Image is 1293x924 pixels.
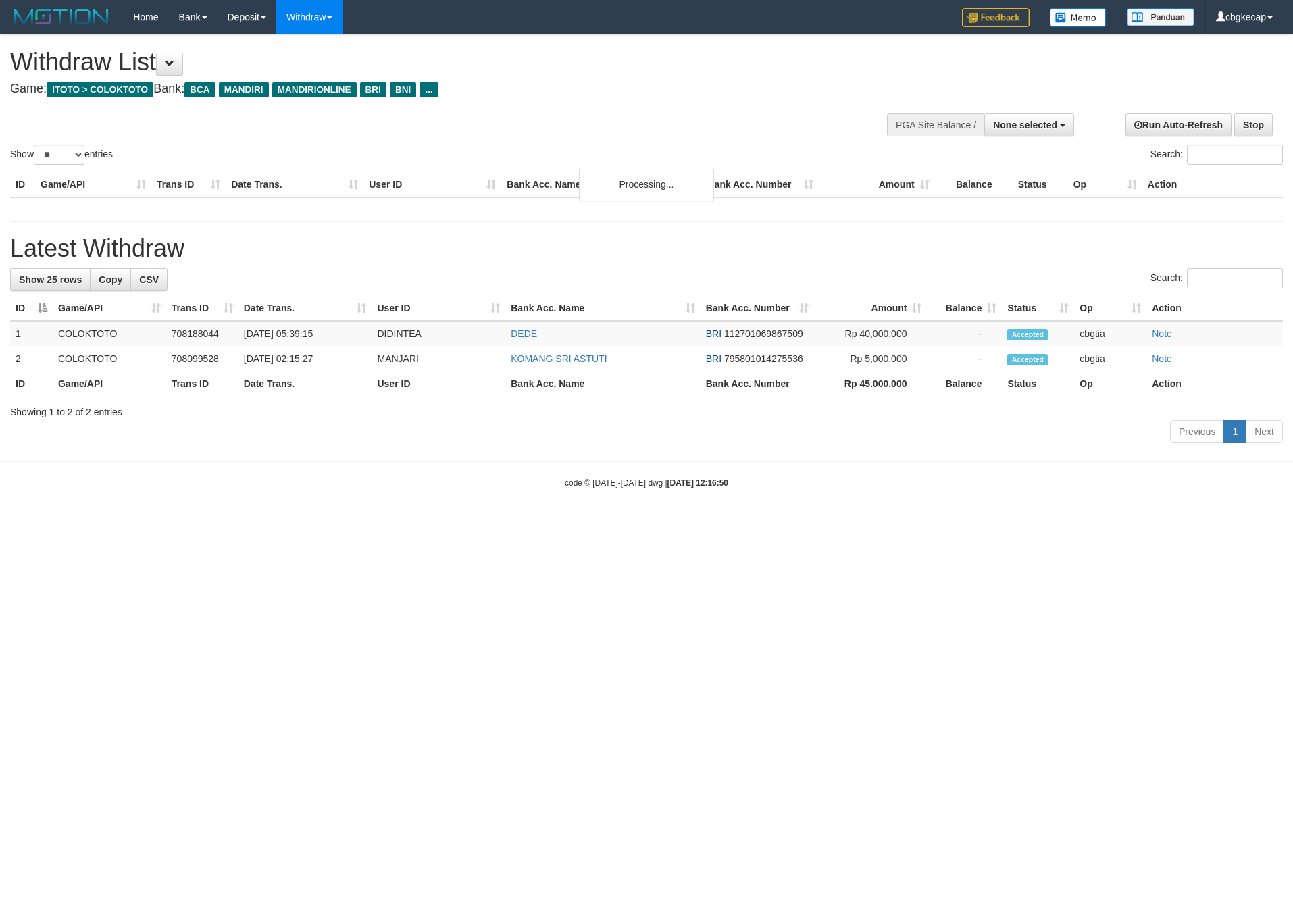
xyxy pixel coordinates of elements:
a: DEDE [511,328,537,339]
th: User ID [363,172,501,197]
input: Search: [1187,145,1283,165]
label: Search: [1150,268,1283,288]
a: Next [1246,420,1283,443]
th: Amount: activate to sort column ascending [814,296,928,321]
th: Game/API: activate to sort column ascending [53,296,166,321]
th: Bank Acc. Number [701,371,814,396]
a: KOMANG SRI ASTUTI [511,353,607,364]
div: PGA Site Balance / [887,113,984,136]
a: CSV [130,268,168,291]
td: 1 [10,321,53,346]
td: Rp 40,000,000 [814,321,928,346]
th: Bank Acc. Name [505,371,701,396]
th: Bank Acc. Number [702,172,818,197]
h1: Latest Withdraw [10,235,1283,262]
td: COLOKTOTO [53,321,166,346]
th: Action [1146,296,1283,321]
a: Note [1152,353,1172,364]
img: panduan.png [1127,8,1194,26]
td: DIDINTEA [372,321,505,346]
td: cbgtia [1074,346,1146,371]
th: Status [1013,172,1068,197]
a: Stop [1234,113,1273,136]
th: Status [1002,371,1074,396]
th: ID [10,172,35,197]
th: Bank Acc. Number: activate to sort column ascending [701,296,814,321]
span: Accepted [1007,354,1048,365]
h1: Withdraw List [10,49,848,76]
td: MANJARI [372,346,505,371]
span: BRI [706,328,721,339]
td: - [927,346,1002,371]
span: ... [420,82,438,97]
img: Button%20Memo.svg [1050,8,1107,27]
th: Balance: activate to sort column ascending [927,296,1002,321]
span: Copy 795801014275536 to clipboard [724,353,803,364]
th: Trans ID: activate to sort column ascending [166,296,238,321]
th: Rp 45.000.000 [814,371,928,396]
th: Action [1146,371,1283,396]
th: Game/API [53,371,166,396]
span: MANDIRI [219,82,269,97]
th: Op [1068,172,1142,197]
th: Action [1142,172,1283,197]
th: ID: activate to sort column descending [10,296,53,321]
td: [DATE] 05:39:15 [238,321,372,346]
select: Showentries [34,145,84,165]
h4: Game: Bank: [10,82,848,96]
td: cbgtia [1074,321,1146,346]
th: Balance [927,371,1002,396]
div: Showing 1 to 2 of 2 entries [10,400,1283,419]
th: Op: activate to sort column ascending [1074,296,1146,321]
th: Op [1074,371,1146,396]
a: Copy [90,268,131,291]
th: Game/API [35,172,151,197]
th: Bank Acc. Name [501,172,702,197]
small: code © [DATE]-[DATE] dwg | [565,478,728,488]
a: Show 25 rows [10,268,91,291]
td: [DATE] 02:15:27 [238,346,372,371]
label: Search: [1150,145,1283,165]
th: User ID: activate to sort column ascending [372,296,505,321]
th: Balance [935,172,1013,197]
img: Feedback.jpg [962,8,1030,27]
a: Previous [1170,420,1224,443]
span: Copy 112701069867509 to clipboard [724,328,803,339]
span: BRI [706,353,721,364]
th: User ID [372,371,505,396]
span: Copy [99,274,122,285]
span: Accepted [1007,329,1048,340]
span: None selected [993,120,1057,130]
td: Rp 5,000,000 [814,346,928,371]
a: Run Auto-Refresh [1125,113,1232,136]
strong: [DATE] 12:16:50 [667,478,728,488]
th: Date Trans. [238,371,372,396]
td: 2 [10,346,53,371]
input: Search: [1187,268,1283,288]
th: Trans ID [166,371,238,396]
td: 708188044 [166,321,238,346]
th: Date Trans.: activate to sort column ascending [238,296,372,321]
th: Status: activate to sort column ascending [1002,296,1074,321]
a: 1 [1223,420,1246,443]
th: Trans ID [151,172,226,197]
td: - [927,321,1002,346]
a: Note [1152,328,1172,339]
td: 708099528 [166,346,238,371]
button: None selected [984,113,1074,136]
span: BCA [184,82,215,97]
span: Show 25 rows [19,274,82,285]
th: ID [10,371,53,396]
span: BNI [390,82,416,97]
th: Date Trans. [226,172,363,197]
span: ITOTO > COLOKTOTO [47,82,153,97]
span: CSV [139,274,159,285]
td: COLOKTOTO [53,346,166,371]
th: Bank Acc. Name: activate to sort column ascending [505,296,701,321]
th: Amount [819,172,935,197]
div: Processing... [579,168,714,201]
label: Show entries [10,145,113,165]
img: MOTION_logo.png [10,7,113,27]
span: MANDIRIONLINE [272,82,357,97]
span: BRI [360,82,386,97]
